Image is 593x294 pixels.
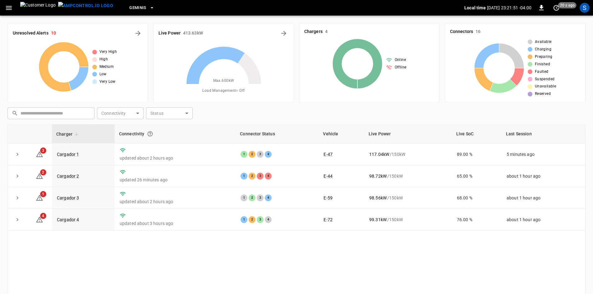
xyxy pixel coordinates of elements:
[369,217,387,223] p: 99.31 kW
[369,173,387,179] p: 98.72 kW
[20,2,56,14] img: Customer Logo
[57,217,79,222] a: Cargador 4
[127,2,157,14] button: Geminis
[57,174,79,179] a: Cargador 2
[257,194,264,201] div: 3
[257,173,264,180] div: 3
[40,169,46,175] span: 2
[535,61,550,68] span: Finished
[241,216,247,223] div: 1
[369,151,447,157] div: / 150 kW
[369,195,387,201] p: 98.56 kW
[99,79,116,85] span: Very Low
[129,4,146,12] span: Geminis
[257,216,264,223] div: 3
[464,5,486,11] p: Local time
[99,56,108,63] span: High
[325,28,328,35] h6: 4
[452,143,502,165] td: 89.00 %
[249,194,255,201] div: 2
[99,49,117,55] span: Very High
[13,193,22,203] button: expand row
[51,30,56,37] h6: 10
[249,173,255,180] div: 2
[13,150,22,159] button: expand row
[324,195,333,200] a: E-59
[551,3,561,13] button: set refresh interval
[580,3,590,13] div: profile-icon
[369,195,447,201] div: / 150 kW
[502,165,585,187] td: about 1 hour ago
[241,194,247,201] div: 1
[120,155,231,161] p: updated about 2 hours ago
[36,217,43,222] a: 4
[241,173,247,180] div: 1
[395,64,407,71] span: Offline
[535,83,556,90] span: Unavailable
[535,69,549,75] span: Faulted
[535,39,552,45] span: Available
[502,209,585,231] td: about 1 hour ago
[13,215,22,224] button: expand row
[36,173,43,178] a: 2
[452,165,502,187] td: 65.00 %
[145,128,156,139] button: Connection between the charger and our software.
[476,28,480,35] h6: 16
[257,151,264,158] div: 3
[40,147,46,154] span: 3
[57,152,79,157] a: Cargador 1
[324,152,333,157] a: E-47
[324,174,333,179] a: E-44
[183,30,203,37] h6: 413.63 kW
[558,2,577,8] span: 20 s ago
[57,195,79,200] a: Cargador 3
[99,64,114,70] span: Medium
[13,171,22,181] button: expand row
[40,191,46,197] span: 1
[450,28,473,35] h6: Connectors
[535,91,551,97] span: Reserved
[36,195,43,200] a: 1
[120,198,231,205] p: updated about 2 hours ago
[241,151,247,158] div: 1
[279,28,289,38] button: Energy Overview
[535,54,553,60] span: Preparing
[249,151,255,158] div: 2
[58,2,113,10] img: ampcontrol.io logo
[120,220,231,226] p: updated about 3 hours ago
[236,124,319,143] th: Connector Status
[202,88,245,94] span: Load Management = Off
[487,5,531,11] p: [DATE] 23:21:51 -04:00
[304,28,323,35] h6: Chargers
[265,173,272,180] div: 4
[535,46,551,53] span: Charging
[40,213,46,219] span: 4
[213,78,234,84] span: Max. 600 kW
[265,194,272,201] div: 4
[502,143,585,165] td: 5 minutes ago
[249,216,255,223] div: 2
[265,151,272,158] div: 4
[452,187,502,209] td: 68.00 %
[502,124,585,143] th: Last Session
[119,128,232,139] div: Connectivity
[120,177,231,183] p: updated 26 minutes ago
[395,57,406,63] span: Online
[13,30,48,37] h6: Unresolved Alerts
[36,151,43,156] a: 3
[56,130,80,138] span: Charger
[369,151,389,157] p: 117.04 kW
[265,216,272,223] div: 4
[324,217,333,222] a: E-72
[364,124,452,143] th: Live Power
[502,187,585,209] td: about 1 hour ago
[369,173,447,179] div: / 150 kW
[452,124,502,143] th: Live SoC
[369,217,447,223] div: / 150 kW
[133,28,143,38] button: All Alerts
[319,124,364,143] th: Vehicle
[535,76,555,82] span: Suspended
[452,209,502,231] td: 76.00 %
[159,30,181,37] h6: Live Power
[99,71,107,77] span: Low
